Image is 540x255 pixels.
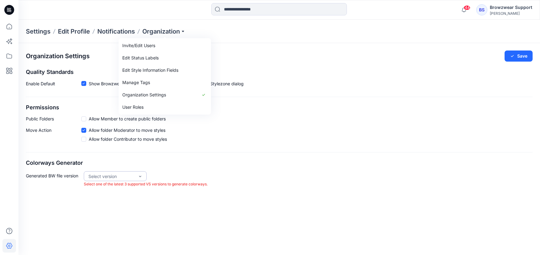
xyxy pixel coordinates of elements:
a: Manage Tags [120,76,210,89]
p: Public Folders [26,115,81,122]
h2: Colorways Generator [26,160,533,166]
p: Settings [26,27,51,36]
p: Select one of the latest 3 supported VS versions to generate colorways. [84,181,208,188]
span: Show Browzwear’s default quality standards in the Share to Stylezone dialog [89,80,244,87]
span: Allow folder Moderator to move styles [89,127,165,133]
span: Allow Member to create public folders [89,115,166,122]
h2: Organization Settings [26,53,90,60]
h2: Quality Standards [26,69,533,75]
a: Edit Status Labels [120,52,210,64]
a: Edit Profile [58,27,90,36]
div: [PERSON_NAME] [490,11,532,16]
div: Select version [88,173,135,180]
p: Move Action [26,127,81,145]
h2: Permissions [26,104,533,111]
a: User Roles [120,101,210,113]
a: Organization Settings [120,89,210,101]
a: Edit Style Information Fields [120,64,210,76]
a: Invite/Edit Users [120,39,210,52]
div: BS [476,4,487,15]
p: Generated BW file version [26,171,81,188]
button: Save [505,51,533,62]
p: Enable Default [26,80,81,89]
div: Browzwear Support [490,4,532,11]
span: Allow folder Contributor to move styles [89,136,167,142]
a: Notifications [97,27,135,36]
span: 44 [464,5,470,10]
